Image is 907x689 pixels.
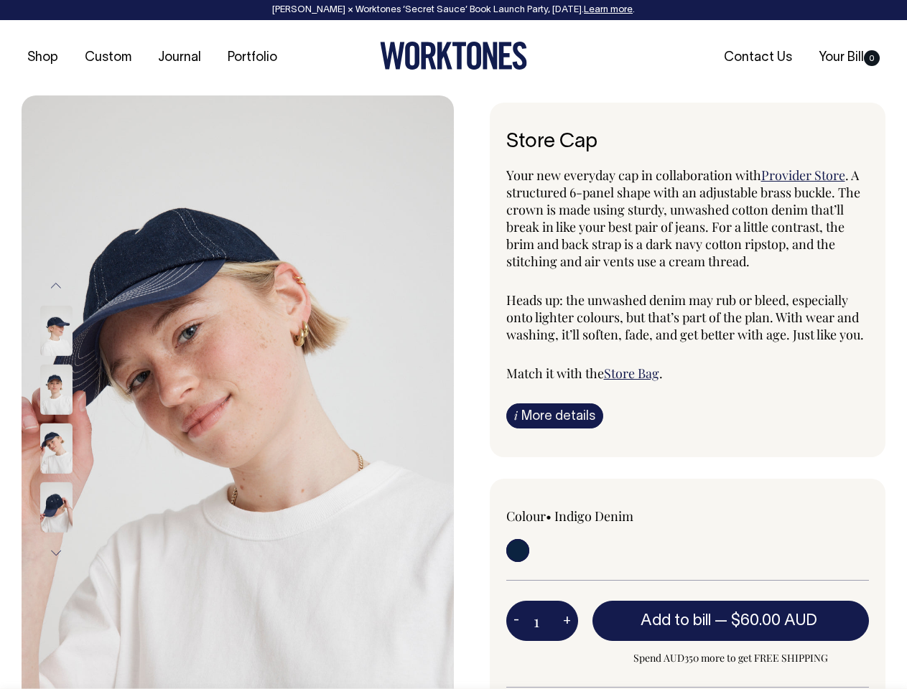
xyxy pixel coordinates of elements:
span: Heads up: the unwashed denim may rub or bleed, especially onto lighter colours, but that’s part o... [506,291,864,343]
a: Custom [79,46,137,70]
a: Shop [22,46,64,70]
span: — [715,614,821,628]
button: Next [45,537,67,569]
a: Portfolio [222,46,283,70]
a: Journal [152,46,207,70]
div: [PERSON_NAME] × Worktones ‘Secret Sauce’ Book Launch Party, [DATE]. . [14,5,893,15]
span: Your new everyday cap in collaboration with [506,167,761,184]
span: 0 [864,50,880,66]
span: . A structured 6-panel shape with an adjustable brass buckle. The crown is made using sturdy, unw... [506,167,860,270]
img: Store Cap [40,482,73,533]
img: Store Cap [40,306,73,356]
div: Colour [506,507,651,525]
span: Match it with the . [506,365,663,382]
a: Learn more [584,6,633,14]
button: + [556,606,578,635]
button: Add to bill —$60.00 AUD [592,601,870,641]
span: • [546,507,552,525]
span: Add to bill [641,614,711,628]
label: Indigo Denim [554,507,633,525]
a: Your Bill0 [813,46,885,70]
button: Previous [45,270,67,302]
span: Spend AUD350 more to get FREE SHIPPING [592,650,870,667]
span: $60.00 AUD [731,614,817,628]
img: Store Cap [40,423,73,474]
a: Provider Store [761,167,845,184]
a: Contact Us [718,46,798,70]
a: Store Bag [604,365,659,382]
img: Store Cap [40,365,73,415]
button: - [506,606,526,635]
h6: Store Cap [506,131,870,154]
span: i [514,408,518,423]
a: iMore details [506,403,603,428]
